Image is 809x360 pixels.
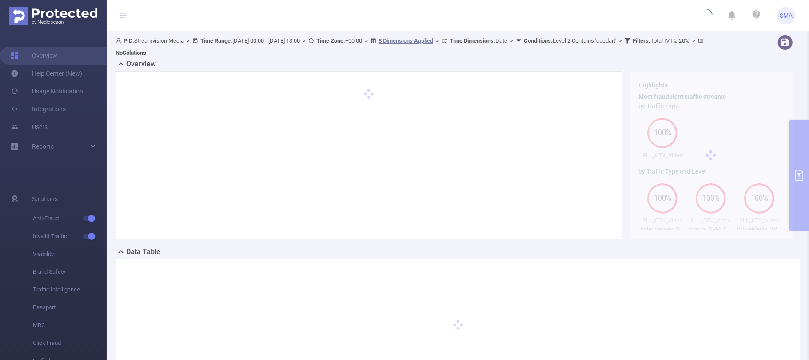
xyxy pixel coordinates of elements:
[32,138,54,155] a: Reports
[379,37,433,44] u: 8 Dimensions Applied
[33,281,107,299] span: Traffic Intelligence
[524,37,553,44] b: Conditions :
[450,37,507,44] span: Date
[200,37,232,44] b: Time Range:
[116,37,706,56] span: Streamvision Media [DATE] 00:00 - [DATE] 13:00 +00:00
[126,247,160,257] h2: Data Table
[32,143,54,150] span: Reports
[184,37,192,44] span: >
[33,227,107,245] span: Invalid Traffic
[702,9,713,22] i: icon: loading
[33,334,107,352] span: Click Fraud
[450,37,495,44] b: Time Dimensions :
[316,37,345,44] b: Time Zone:
[124,37,134,44] b: PID:
[116,49,146,56] b: No Solutions
[633,37,689,44] span: Total IVT ≥ 20%
[11,47,57,65] a: Overview
[116,38,124,44] i: icon: user
[633,37,650,44] b: Filters :
[9,7,97,25] img: Protected Media
[33,299,107,316] span: Passport
[507,37,516,44] span: >
[11,65,82,82] a: Help Center (New)
[780,7,793,24] span: SMA
[433,37,442,44] span: >
[616,37,625,44] span: >
[126,59,156,69] h2: Overview
[524,37,616,44] span: Level 2 Contains 'cuedart'
[33,263,107,281] span: Brand Safety
[362,37,371,44] span: >
[33,316,107,334] span: MRC
[33,210,107,227] span: Anti-Fraud
[300,37,308,44] span: >
[11,100,66,118] a: Integrations
[11,118,48,136] a: Users
[33,245,107,263] span: Visibility
[689,37,698,44] span: >
[11,82,83,100] a: Usage Notification
[32,190,58,208] span: Solutions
